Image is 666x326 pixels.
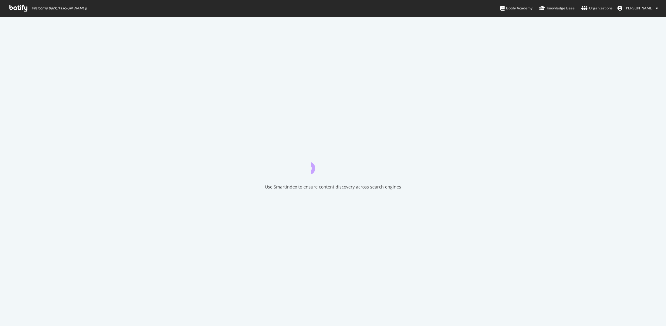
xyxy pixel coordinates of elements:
span: Welcome back, [PERSON_NAME] ! [32,6,87,11]
button: [PERSON_NAME] [613,3,663,13]
div: Knowledge Base [539,5,575,11]
span: Richard Deng [625,5,653,11]
div: animation [311,152,355,174]
div: Use SmartIndex to ensure content discovery across search engines [265,184,401,190]
div: Organizations [581,5,613,11]
div: Botify Academy [500,5,532,11]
